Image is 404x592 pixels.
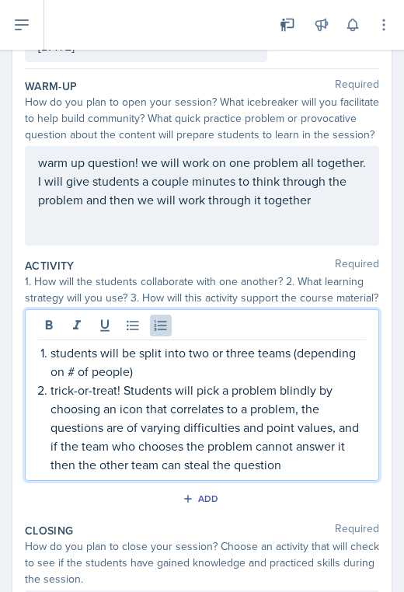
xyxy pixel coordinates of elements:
div: 1. How will the students collaborate with one another? 2. What learning strategy will you use? 3.... [25,273,379,306]
div: Add [186,493,219,505]
label: Warm-Up [25,78,77,94]
p: trick-or-treat! Students will pick a problem blindly by choosing an icon that correlates to a pro... [50,381,366,474]
label: Closing [25,523,73,538]
span: Required [335,78,379,94]
p: students will be split into two or three teams (depending on # of people) [50,343,366,381]
span: Required [335,523,379,538]
div: How do you plan to close your session? Choose an activity that will check to see if the students ... [25,538,379,587]
button: Add [177,487,228,510]
label: Activity [25,258,75,273]
span: Required [335,258,379,273]
div: How do you plan to open your session? What icebreaker will you facilitate to help build community... [25,94,379,143]
p: warm up question! we will work on one problem all together. I will give students a couple minutes... [38,153,366,209]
